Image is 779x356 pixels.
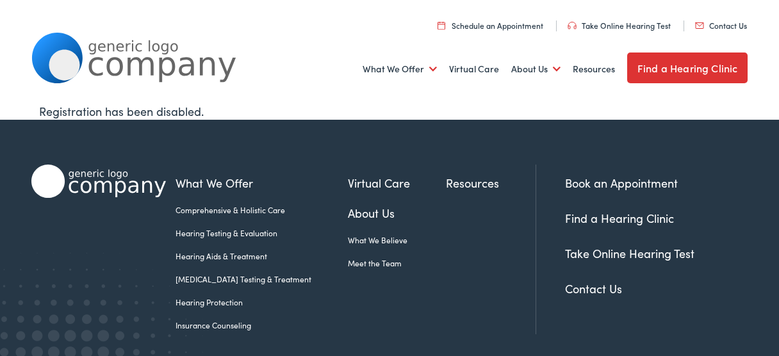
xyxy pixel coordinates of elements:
img: Alpaca Audiology [31,165,166,198]
a: Hearing Testing & Evaluation [176,227,348,239]
a: Virtual Care [348,174,447,191]
a: Insurance Counseling [176,320,348,331]
a: Resources [446,174,536,191]
a: Take Online Hearing Test [565,245,694,261]
img: utility icon [695,22,704,29]
a: Find a Hearing Clinic [627,53,748,83]
a: Contact Us [695,20,747,31]
img: utility icon [568,22,577,29]
a: Meet the Team [348,257,447,269]
a: What We Believe [348,234,447,246]
a: About Us [511,45,561,93]
a: Find a Hearing Clinic [565,210,674,226]
div: Registration has been disabled. [39,102,740,120]
a: Schedule an Appointment [438,20,543,31]
a: Take Online Hearing Test [568,20,671,31]
a: Hearing Protection [176,296,348,308]
a: [MEDICAL_DATA] Testing & Treatment [176,273,348,285]
a: Virtual Care [449,45,499,93]
a: Resources [573,45,615,93]
a: About Us [348,204,447,222]
a: Contact Us [565,280,622,296]
a: Hearing Aids & Treatment [176,250,348,262]
a: Book an Appointment [565,175,678,191]
a: Comprehensive & Holistic Care [176,204,348,216]
img: utility icon [438,21,445,29]
a: What We Offer [176,174,348,191]
a: What We Offer [363,45,437,93]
